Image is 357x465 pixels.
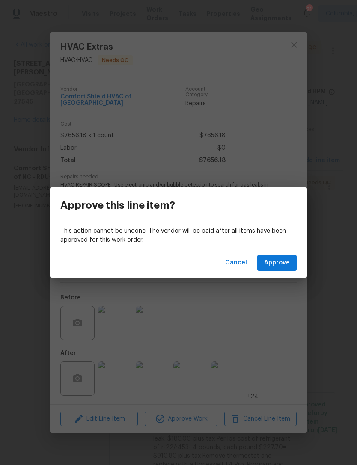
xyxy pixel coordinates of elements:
span: Cancel [225,258,247,268]
button: Approve [257,255,297,271]
h3: Approve this line item? [60,199,175,211]
p: This action cannot be undone. The vendor will be paid after all items have been approved for this... [60,227,297,245]
span: Approve [264,258,290,268]
button: Cancel [222,255,250,271]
